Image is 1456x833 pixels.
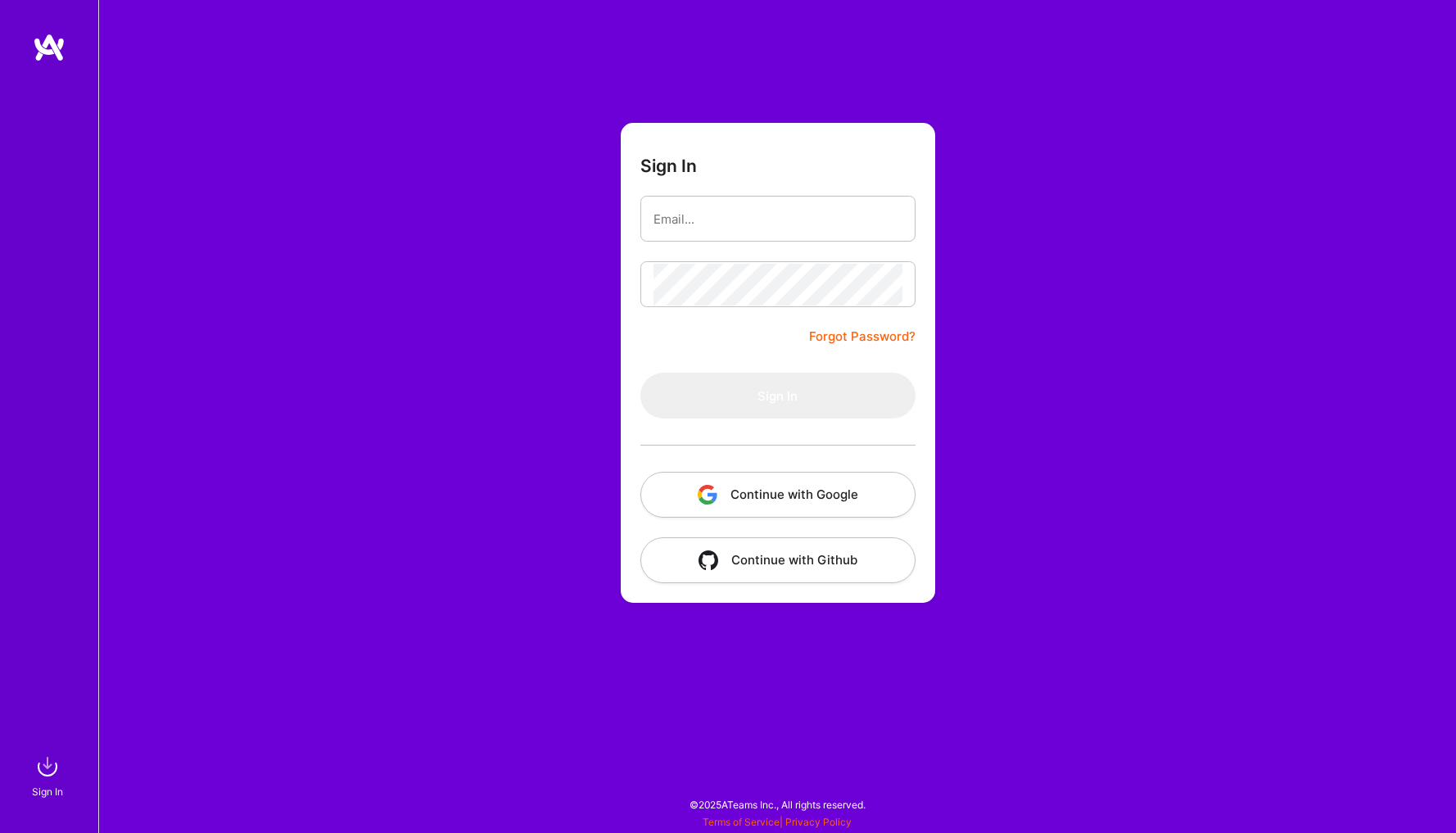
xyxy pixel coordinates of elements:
[698,485,717,505] img: icon
[640,156,697,176] h3: Sign In
[31,750,64,783] img: sign in
[703,816,852,828] span: |
[703,816,780,828] a: Terms of Service
[640,472,916,518] button: Continue with Google
[699,550,718,570] img: icon
[640,537,916,583] button: Continue with Github
[98,784,1456,825] div: © 2025 ATeams Inc., All rights reserved.
[33,33,66,62] img: logo
[32,783,63,800] div: Sign In
[809,327,916,346] a: Forgot Password?
[640,373,916,419] button: Sign In
[34,750,64,800] a: sign inSign In
[653,198,902,240] input: Email...
[785,816,852,828] a: Privacy Policy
